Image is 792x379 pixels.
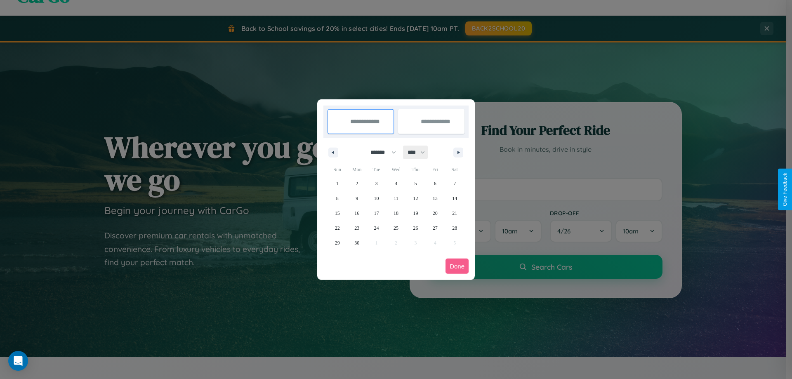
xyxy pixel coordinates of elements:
span: 7 [453,176,456,191]
span: 27 [433,221,438,235]
button: 19 [406,206,425,221]
span: Mon [347,163,366,176]
span: 22 [335,221,340,235]
span: 21 [452,206,457,221]
span: 6 [434,176,436,191]
span: 10 [374,191,379,206]
button: 29 [328,235,347,250]
span: 23 [354,221,359,235]
button: 11 [386,191,405,206]
button: 1 [328,176,347,191]
span: 30 [354,235,359,250]
span: 3 [375,176,378,191]
button: 6 [425,176,445,191]
button: 8 [328,191,347,206]
button: 4 [386,176,405,191]
span: 14 [452,191,457,206]
span: 1 [336,176,339,191]
span: 4 [395,176,397,191]
button: 3 [367,176,386,191]
span: 16 [354,206,359,221]
button: 18 [386,206,405,221]
button: 25 [386,221,405,235]
span: 2 [356,176,358,191]
span: Fri [425,163,445,176]
button: 26 [406,221,425,235]
button: 9 [347,191,366,206]
button: 15 [328,206,347,221]
button: 16 [347,206,366,221]
button: 28 [445,221,464,235]
span: 11 [394,191,398,206]
span: 20 [433,206,438,221]
span: Thu [406,163,425,176]
button: 7 [445,176,464,191]
span: 25 [394,221,398,235]
button: 27 [425,221,445,235]
button: Done [445,259,469,274]
span: 17 [374,206,379,221]
button: 12 [406,191,425,206]
button: 30 [347,235,366,250]
button: 17 [367,206,386,221]
span: 29 [335,235,340,250]
button: 2 [347,176,366,191]
button: 22 [328,221,347,235]
button: 10 [367,191,386,206]
span: 28 [452,221,457,235]
span: 19 [413,206,418,221]
span: 8 [336,191,339,206]
span: 5 [414,176,417,191]
span: 15 [335,206,340,221]
button: 13 [425,191,445,206]
button: 20 [425,206,445,221]
div: Give Feedback [782,173,788,206]
span: 18 [394,206,398,221]
button: 23 [347,221,366,235]
span: 9 [356,191,358,206]
span: Tue [367,163,386,176]
span: 13 [433,191,438,206]
span: 26 [413,221,418,235]
span: Wed [386,163,405,176]
span: 12 [413,191,418,206]
span: Sat [445,163,464,176]
span: Sun [328,163,347,176]
button: 24 [367,221,386,235]
span: 24 [374,221,379,235]
button: 21 [445,206,464,221]
button: 14 [445,191,464,206]
button: 5 [406,176,425,191]
div: Open Intercom Messenger [8,351,28,371]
